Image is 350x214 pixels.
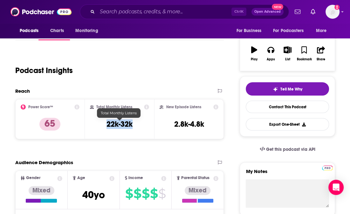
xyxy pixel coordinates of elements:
h2: Audience Demographics [15,159,73,165]
span: $ [142,189,149,199]
p: 65 [39,118,60,130]
span: For Podcasters [273,26,304,35]
img: Podchaser - Follow, Share and Rate Podcasts [10,6,72,18]
button: open menu [312,25,335,37]
a: Charts [46,25,68,37]
button: Open AdvancedNew [251,8,284,16]
img: Podchaser Pro [322,165,333,171]
button: Bookmark [296,42,312,65]
h2: Total Monthly Listens [96,105,132,109]
span: $ [134,189,141,199]
button: Share [312,42,329,65]
svg: Add a profile image [334,5,340,10]
a: Show notifications dropdown [292,6,303,17]
input: Search podcasts, credits, & more... [97,7,231,17]
img: tell me why sparkle [273,87,278,92]
a: Pro website [322,164,333,171]
span: For Business [236,26,261,35]
button: Play [246,42,262,65]
span: Monitoring [75,26,98,35]
span: Parental Status [181,176,209,180]
span: 40 yo [82,189,105,201]
button: open menu [15,25,47,37]
a: Show notifications dropdown [308,6,318,17]
div: Play [251,57,257,61]
h2: New Episode Listens [166,105,201,109]
h2: Reach [15,88,30,94]
label: My Notes [246,168,329,179]
span: Open Advanced [254,10,281,13]
span: Charts [50,26,64,35]
div: Apps [267,57,275,61]
h1: Podcast Insights [15,66,73,75]
div: Mixed [185,186,210,195]
span: Podcasts [20,26,38,35]
button: Show profile menu [326,5,340,19]
span: $ [150,189,158,199]
span: Ctrl K [231,8,246,16]
button: List [279,42,296,65]
span: Income [128,176,143,180]
button: open menu [232,25,269,37]
span: New [272,4,283,10]
a: Get this podcast via API [255,142,321,157]
span: Get this podcast via API [266,147,315,152]
div: Search podcasts, credits, & more... [80,4,289,19]
span: More [316,26,327,35]
span: $ [158,189,166,199]
h3: 2.8k-4.8k [174,119,204,129]
div: Share [317,57,325,61]
span: Gender [26,176,40,180]
button: open menu [269,25,313,37]
h2: Power Score™ [28,105,53,109]
button: tell me why sparkleTell Me Why [246,82,329,96]
span: $ [125,189,133,199]
span: Total Monthly Listens [101,111,137,115]
span: Logged in as megcassidy [326,5,340,19]
button: open menu [71,25,106,37]
button: Apps [263,42,279,65]
div: Open Intercom Messenger [328,180,344,195]
div: List [285,57,290,61]
span: Age [77,176,85,180]
a: Contact This Podcast [246,101,329,113]
h3: 22k-32k [106,119,133,129]
img: User Profile [326,5,340,19]
div: Mixed [29,186,54,195]
span: Tell Me Why [280,87,302,92]
button: Export One-Sheet [246,118,329,130]
div: Bookmark [297,57,312,61]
